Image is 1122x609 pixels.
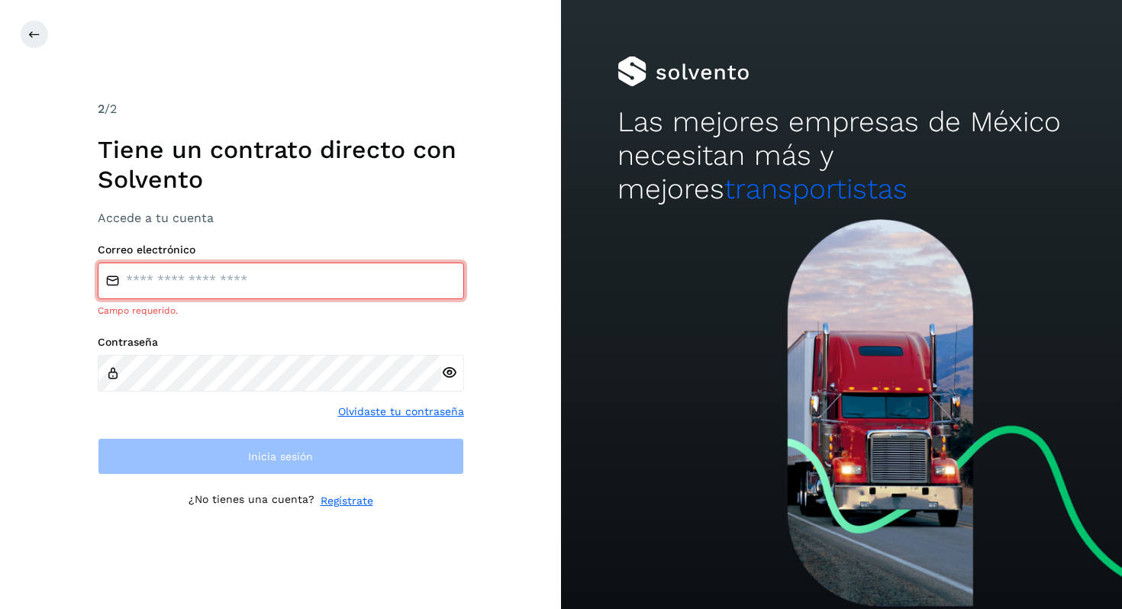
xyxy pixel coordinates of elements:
[617,105,1066,207] h2: Las mejores empresas de México necesitan más y mejores
[98,100,464,118] div: /2
[98,211,464,225] h3: Accede a tu cuenta
[321,493,373,509] a: Regístrate
[724,172,908,205] span: transportistas
[98,243,464,256] label: Correo electrónico
[338,404,464,420] a: Olvidaste tu contraseña
[98,336,464,349] label: Contraseña
[98,304,464,317] div: Campo requerido.
[189,493,314,509] p: ¿No tienes una cuenta?
[98,101,105,116] span: 2
[98,135,464,194] h1: Tiene un contrato directo con Solvento
[98,438,464,475] button: Inicia sesión
[248,451,313,462] span: Inicia sesión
